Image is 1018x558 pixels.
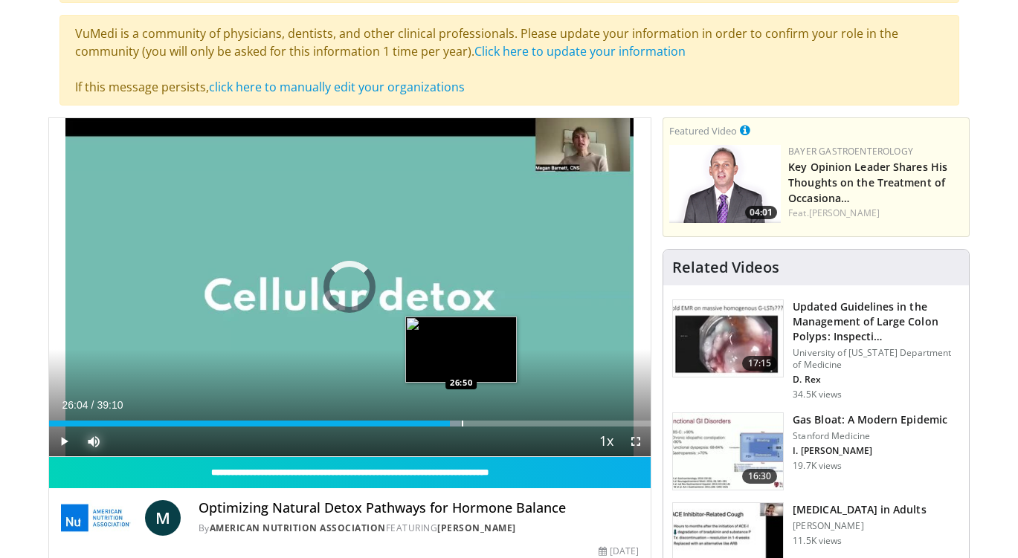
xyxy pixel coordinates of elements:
h3: Gas Bloat: A Modern Epidemic [793,412,947,427]
a: click here to manually edit your organizations [209,79,465,95]
span: 26:04 [62,399,88,411]
div: Progress Bar [49,421,651,426]
h4: Related Videos [672,259,779,276]
div: VuMedi is a community of physicians, dentists, and other clinical professionals. Please update yo... [59,15,959,106]
video-js: Video Player [49,118,651,457]
a: American Nutrition Association [210,522,386,534]
a: [PERSON_NAME] [809,207,880,219]
img: 9828b8df-38ad-4333-b93d-bb657251ca89.png.150x105_q85_crop-smart_upscale.png [669,145,781,223]
span: 17:15 [742,356,778,371]
div: [DATE] [599,545,639,558]
p: [PERSON_NAME] [793,520,926,532]
button: Play [49,426,79,456]
p: 19.7K views [793,460,842,472]
p: 34.5K views [793,389,842,400]
h3: Updated Guidelines in the Management of Large Colon Polyps: Inspecti… [793,299,960,344]
div: By FEATURING [199,522,639,535]
img: image.jpeg [405,317,517,383]
a: Bayer Gastroenterology [788,145,913,158]
p: University of [US_STATE] Department of Medicine [793,347,960,371]
span: / [91,399,94,411]
a: 16:30 Gas Bloat: A Modern Epidemic Stanford Medicine I. [PERSON_NAME] 19.7K views [672,412,960,491]
button: Fullscreen [621,426,651,456]
span: 39:10 [97,399,123,411]
h4: Optimizing Natural Detox Pathways for Hormone Balance [199,500,639,516]
a: Click here to update your information [474,43,686,59]
a: [PERSON_NAME] [437,522,516,534]
img: dfcfcb0d-b871-4e1a-9f0c-9f64970f7dd8.150x105_q85_crop-smart_upscale.jpg [673,300,783,377]
h3: [MEDICAL_DATA] in Adults [793,502,926,517]
p: D. Rex [793,374,960,386]
span: 16:30 [742,469,778,484]
a: 17:15 Updated Guidelines in the Management of Large Colon Polyps: Inspecti… University of [US_STA... [672,299,960,400]
p: 11.5K views [793,535,842,547]
img: American Nutrition Association [61,500,139,536]
img: 480ec31d-e3c1-475b-8289-0a0659db689a.150x105_q85_crop-smart_upscale.jpg [673,413,783,490]
span: 04:01 [745,206,777,219]
button: Playback Rate [591,426,621,456]
a: 04:01 [669,145,781,223]
p: Stanford Medicine [793,430,947,442]
p: I. [PERSON_NAME] [793,445,947,457]
small: Featured Video [669,124,737,137]
a: Key Opinion Leader Shares His Thoughts on the Treatment of Occasiona… [788,160,947,205]
div: Feat. [788,207,963,220]
button: Mute [79,426,109,456]
a: M [145,500,181,536]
